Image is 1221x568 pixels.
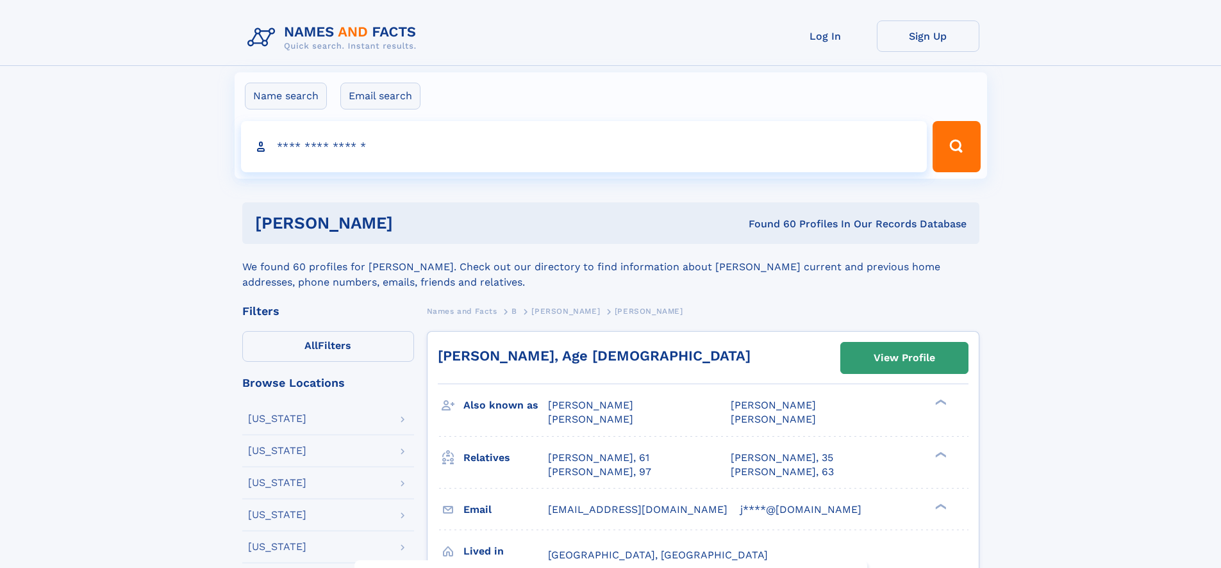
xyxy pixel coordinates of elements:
[248,510,306,520] div: [US_STATE]
[242,305,414,317] div: Filters
[548,451,649,465] a: [PERSON_NAME], 61
[438,348,751,364] a: [PERSON_NAME], Age [DEMOGRAPHIC_DATA]
[548,413,633,425] span: [PERSON_NAME]
[615,307,683,316] span: [PERSON_NAME]
[463,499,548,521] h3: Email
[877,20,979,52] a: Sign Up
[731,451,833,465] a: [PERSON_NAME], 35
[463,540,548,562] h3: Lived in
[531,307,600,316] span: [PERSON_NAME]
[463,394,548,416] h3: Also known as
[570,217,967,231] div: Found 60 Profiles In Our Records Database
[932,450,947,458] div: ❯
[248,446,306,456] div: [US_STATE]
[731,465,834,479] a: [PERSON_NAME], 63
[248,414,306,424] div: [US_STATE]
[932,398,947,407] div: ❯
[731,413,816,425] span: [PERSON_NAME]
[242,244,979,290] div: We found 60 profiles for [PERSON_NAME]. Check out our directory to find information about [PERSON...
[427,303,497,319] a: Names and Facts
[245,83,327,110] label: Name search
[932,502,947,510] div: ❯
[304,339,318,352] span: All
[241,121,927,172] input: search input
[463,447,548,469] h3: Relatives
[731,399,816,411] span: [PERSON_NAME]
[548,503,727,515] span: [EMAIL_ADDRESS][DOMAIN_NAME]
[242,331,414,362] label: Filters
[874,343,935,373] div: View Profile
[242,377,414,389] div: Browse Locations
[933,121,980,172] button: Search Button
[242,20,427,55] img: Logo Names and Facts
[248,542,306,552] div: [US_STATE]
[841,343,968,373] a: View Profile
[248,478,306,488] div: [US_STATE]
[774,20,877,52] a: Log In
[531,303,600,319] a: [PERSON_NAME]
[548,465,651,479] a: [PERSON_NAME], 97
[548,399,633,411] span: [PERSON_NAME]
[255,215,571,231] h1: [PERSON_NAME]
[340,83,420,110] label: Email search
[511,307,517,316] span: B
[511,303,517,319] a: B
[548,549,768,561] span: [GEOGRAPHIC_DATA], [GEOGRAPHIC_DATA]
